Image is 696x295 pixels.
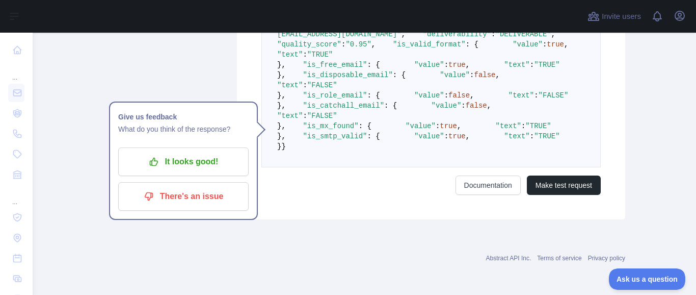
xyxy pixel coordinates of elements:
[444,61,448,69] span: :
[118,111,249,123] h1: Give us feedback
[281,142,285,151] span: }
[277,102,286,110] span: },
[585,8,643,24] button: Invite users
[303,102,384,110] span: "is_catchall_email"
[609,268,686,290] iframe: Toggle Customer Support
[118,147,249,176] button: It looks good!
[118,123,249,135] p: What do you think of the response?
[474,71,496,79] span: false
[423,30,491,38] span: "deliverability"
[496,122,521,130] span: "text"
[126,188,241,205] p: There's an issue
[303,71,392,79] span: "is_disposable_email"
[521,122,525,130] span: :
[277,71,286,79] span: },
[277,132,286,140] span: },
[551,30,555,38] span: ,
[448,132,466,140] span: true
[470,91,474,100] span: ,
[466,132,470,140] span: ,
[8,61,24,82] div: ...
[367,61,380,69] span: : {
[307,112,337,120] span: "FALSE"
[448,91,470,100] span: false
[491,30,495,38] span: :
[303,91,367,100] span: "is_role_email"
[371,40,376,48] span: ,
[461,102,465,110] span: :
[393,71,406,79] span: : {
[508,91,534,100] span: "text"
[534,132,559,140] span: "TRUE"
[303,51,307,59] span: :
[126,153,241,170] p: It looks good!
[564,40,568,48] span: ,
[384,102,397,110] span: : {
[537,255,581,262] a: Terms of service
[530,61,534,69] span: :
[466,40,478,48] span: : {
[504,61,529,69] span: "text"
[486,255,531,262] a: Abstract API Inc.
[341,40,345,48] span: :
[359,122,371,130] span: : {
[466,61,470,69] span: ,
[345,40,371,48] span: "0.95"
[414,61,444,69] span: "value"
[504,132,529,140] span: "text"
[277,40,341,48] span: "quality_score"
[457,122,461,130] span: ,
[303,61,367,69] span: "is_free_email"
[277,122,286,130] span: },
[534,61,559,69] span: "TRUE"
[487,102,491,110] span: ,
[303,112,307,120] span: :
[277,81,303,89] span: "text"
[277,112,303,120] span: "text"
[470,71,474,79] span: :
[602,11,641,22] span: Invite users
[496,71,500,79] span: ,
[401,30,406,38] span: ,
[436,122,440,130] span: :
[448,61,466,69] span: true
[530,132,534,140] span: :
[393,40,466,48] span: "is_valid_format"
[307,51,333,59] span: "TRUE"
[277,142,281,151] span: }
[527,176,601,195] button: Make test request
[543,40,547,48] span: :
[277,51,303,59] span: "text"
[406,122,436,130] span: "value"
[547,40,564,48] span: true
[534,91,538,100] span: :
[444,91,448,100] span: :
[307,81,337,89] span: "FALSE"
[118,182,249,211] button: There's an issue
[277,61,286,69] span: },
[525,122,551,130] span: "TRUE"
[444,132,448,140] span: :
[303,122,358,130] span: "is_mx_found"
[539,91,569,100] span: "FALSE"
[456,176,521,195] a: Documentation
[440,71,470,79] span: "value"
[432,102,462,110] span: "value"
[466,102,487,110] span: false
[414,132,444,140] span: "value"
[588,255,625,262] a: Privacy policy
[8,186,24,206] div: ...
[303,81,307,89] span: :
[367,91,380,100] span: : {
[367,132,380,140] span: : {
[495,30,551,38] span: "DELIVERABLE"
[513,40,543,48] span: "value"
[440,122,457,130] span: true
[303,132,367,140] span: "is_smtp_valid"
[277,91,286,100] span: },
[414,91,444,100] span: "value"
